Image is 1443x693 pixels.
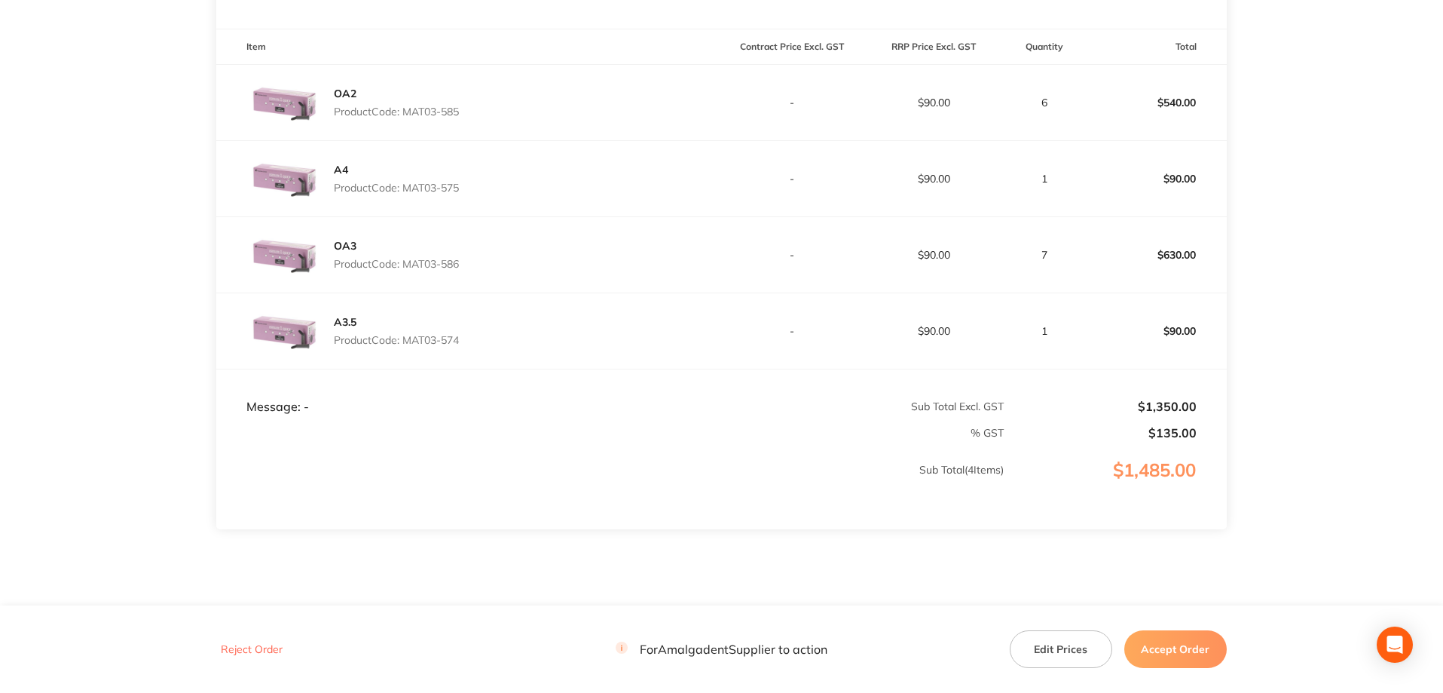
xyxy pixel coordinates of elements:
p: For Amalgadent Supplier to action [616,642,827,657]
p: - [723,325,863,337]
p: - [723,249,863,261]
p: Product Code: MAT03-575 [334,182,459,194]
p: $540.00 [1086,84,1226,121]
td: Message: - [216,369,721,414]
p: $90.00 [1086,161,1226,197]
p: $135.00 [1005,426,1197,440]
div: Open Intercom Messenger [1377,627,1413,663]
img: eG03Nm94Yw [246,141,322,216]
a: A3.5 [334,315,356,329]
a: A4 [334,163,348,176]
p: Product Code: MAT03-574 [334,334,459,346]
p: $90.00 [864,97,1004,109]
p: Sub Total ( 4 Items) [217,464,1004,506]
p: $90.00 [1086,313,1226,349]
p: 6 [1005,97,1084,109]
p: Product Code: MAT03-586 [334,258,459,270]
p: $630.00 [1086,237,1226,273]
p: % GST [217,427,1004,439]
p: 7 [1005,249,1084,261]
p: 1 [1005,325,1084,337]
p: Product Code: MAT03-585 [334,106,459,118]
button: Accept Order [1124,630,1227,668]
button: Edit Prices [1010,630,1112,668]
p: Sub Total Excl. GST [723,400,1004,412]
th: Contract Price Excl. GST [722,29,864,65]
a: OA2 [334,87,356,100]
th: Quantity [1004,29,1085,65]
th: Item [216,29,721,65]
a: OA3 [334,239,356,253]
p: $1,485.00 [1005,460,1226,511]
p: 1 [1005,173,1084,185]
img: cnV1MTkxeQ [246,217,322,293]
p: $90.00 [864,173,1004,185]
th: Total [1085,29,1227,65]
img: bWNrODhtYQ [246,65,322,140]
th: RRP Price Excl. GST [863,29,1004,65]
img: OWxzcXN4eA [246,293,322,369]
p: - [723,173,863,185]
p: - [723,97,863,109]
p: $1,350.00 [1005,400,1197,413]
p: $90.00 [864,325,1004,337]
p: $90.00 [864,249,1004,261]
button: Reject Order [216,643,287,657]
